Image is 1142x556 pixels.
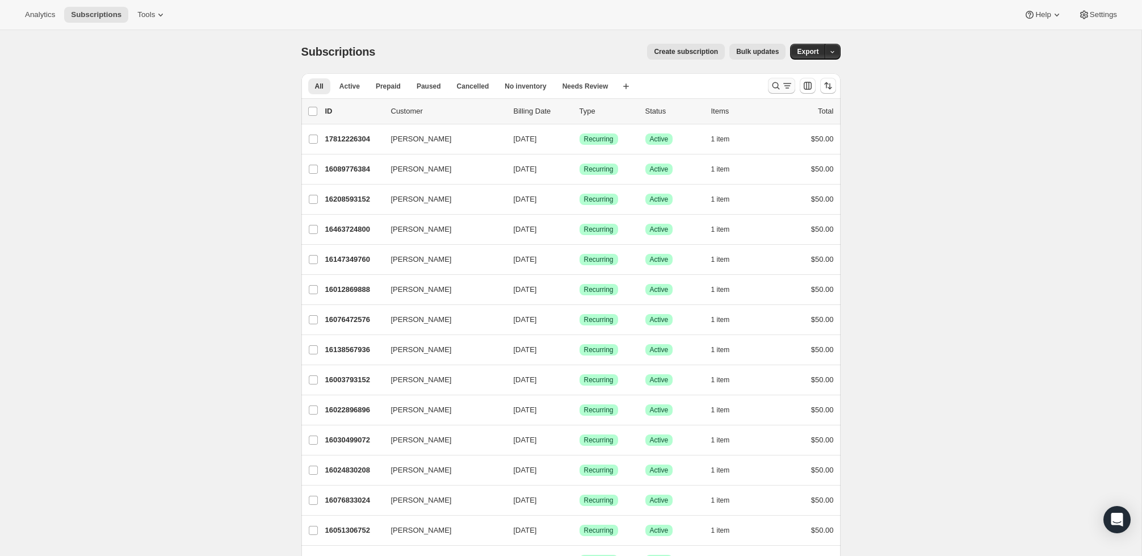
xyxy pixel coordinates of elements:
[325,462,834,478] div: 16024830208[PERSON_NAME][DATE]SuccessRecurringSuccessActive1 item$50.00
[711,225,730,234] span: 1 item
[584,135,614,144] span: Recurring
[384,311,498,329] button: [PERSON_NAME]
[325,344,382,356] p: 16138567936
[325,224,382,235] p: 16463724800
[325,131,834,147] div: 17812226304[PERSON_NAME][DATE]SuccessRecurringSuccessActive1 item$50.00
[514,375,537,384] span: [DATE]
[391,374,452,386] span: [PERSON_NAME]
[584,255,614,264] span: Recurring
[650,375,669,384] span: Active
[711,131,742,147] button: 1 item
[711,255,730,264] span: 1 item
[384,250,498,269] button: [PERSON_NAME]
[315,82,324,91] span: All
[325,372,834,388] div: 16003793152[PERSON_NAME][DATE]SuccessRecurringSuccessActive1 item$50.00
[811,315,834,324] span: $50.00
[384,491,498,509] button: [PERSON_NAME]
[584,375,614,384] span: Recurring
[711,402,742,418] button: 1 item
[711,466,730,475] span: 1 item
[325,404,382,416] p: 16022896896
[736,47,779,56] span: Bulk updates
[790,44,825,60] button: Export
[711,372,742,388] button: 1 item
[325,254,382,265] p: 16147349760
[811,195,834,203] span: $50.00
[325,133,382,145] p: 17812226304
[514,345,537,354] span: [DATE]
[325,402,834,418] div: 16022896896[PERSON_NAME][DATE]SuccessRecurringSuccessActive1 item$50.00
[711,282,742,298] button: 1 item
[391,404,452,416] span: [PERSON_NAME]
[711,342,742,358] button: 1 item
[384,220,498,239] button: [PERSON_NAME]
[711,462,742,478] button: 1 item
[391,525,452,536] span: [PERSON_NAME]
[325,432,834,448] div: 16030499072[PERSON_NAME][DATE]SuccessRecurringSuccessActive1 item$50.00
[391,495,452,506] span: [PERSON_NAME]
[391,254,452,265] span: [PERSON_NAME]
[514,135,537,143] span: [DATE]
[417,82,441,91] span: Paused
[457,82,489,91] span: Cancelled
[391,224,452,235] span: [PERSON_NAME]
[514,195,537,203] span: [DATE]
[711,522,742,538] button: 1 item
[711,375,730,384] span: 1 item
[711,315,730,324] span: 1 item
[384,461,498,479] button: [PERSON_NAME]
[391,465,452,476] span: [PERSON_NAME]
[325,374,382,386] p: 16003793152
[584,315,614,324] span: Recurring
[1017,7,1069,23] button: Help
[650,315,669,324] span: Active
[131,7,173,23] button: Tools
[325,312,834,328] div: 16076472576[PERSON_NAME][DATE]SuccessRecurringSuccessActive1 item$50.00
[325,495,382,506] p: 16076833024
[711,161,742,177] button: 1 item
[325,342,834,358] div: 16138567936[PERSON_NAME][DATE]SuccessRecurringSuccessActive1 item$50.00
[711,191,742,207] button: 1 item
[376,82,401,91] span: Prepaid
[391,133,452,145] span: [PERSON_NAME]
[301,45,376,58] span: Subscriptions
[711,285,730,294] span: 1 item
[514,466,537,474] span: [DATE]
[711,496,730,505] span: 1 item
[584,496,614,505] span: Recurring
[711,165,730,174] span: 1 item
[1103,506,1131,533] div: Open Intercom Messenger
[650,225,669,234] span: Active
[325,434,382,446] p: 16030499072
[325,221,834,237] div: 16463724800[PERSON_NAME][DATE]SuccessRecurringSuccessActive1 item$50.00
[811,345,834,354] span: $50.00
[584,285,614,294] span: Recurring
[584,526,614,535] span: Recurring
[514,285,537,294] span: [DATE]
[650,285,669,294] span: Active
[71,10,121,19] span: Subscriptions
[325,525,382,536] p: 16051306752
[768,78,795,94] button: Search and filter results
[811,466,834,474] span: $50.00
[800,78,816,94] button: Customize table column order and visibility
[325,314,382,325] p: 16076472576
[325,252,834,267] div: 16147349760[PERSON_NAME][DATE]SuccessRecurringSuccessActive1 item$50.00
[811,285,834,294] span: $50.00
[650,135,669,144] span: Active
[514,315,537,324] span: [DATE]
[584,405,614,415] span: Recurring
[811,436,834,444] span: $50.00
[584,195,614,204] span: Recurring
[797,47,818,56] span: Export
[25,10,55,19] span: Analytics
[711,106,768,117] div: Items
[391,164,452,175] span: [PERSON_NAME]
[584,165,614,174] span: Recurring
[711,252,742,267] button: 1 item
[325,161,834,177] div: 16089776384[PERSON_NAME][DATE]SuccessRecurringSuccessActive1 item$50.00
[1072,7,1124,23] button: Settings
[650,405,669,415] span: Active
[384,160,498,178] button: [PERSON_NAME]
[811,405,834,414] span: $50.00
